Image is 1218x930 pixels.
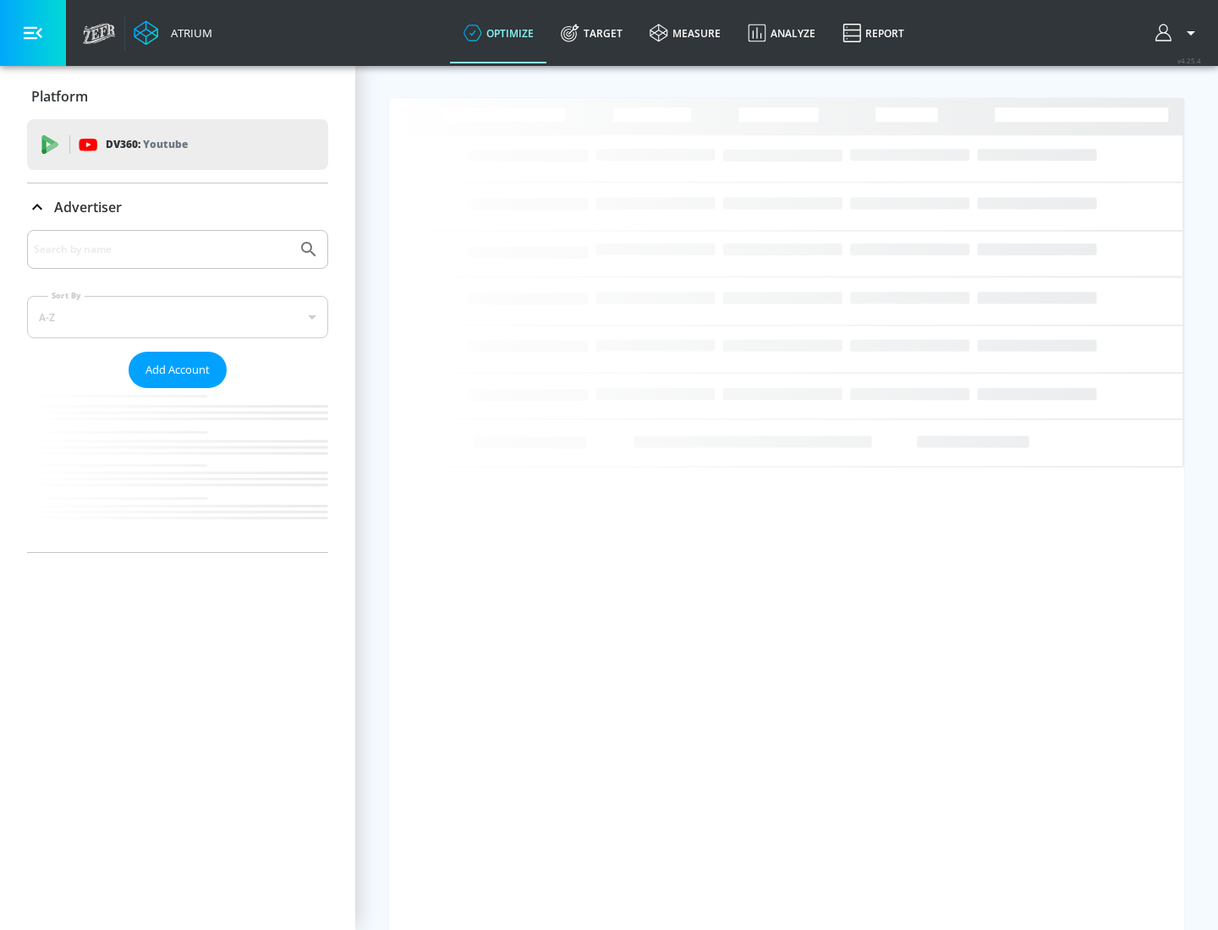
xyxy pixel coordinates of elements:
a: Report [829,3,918,63]
nav: list of Advertiser [27,388,328,552]
span: v 4.25.4 [1177,56,1201,65]
p: Youtube [143,135,188,153]
a: Target [547,3,636,63]
a: Atrium [134,20,212,46]
button: Add Account [129,352,227,388]
p: Platform [31,87,88,106]
div: Atrium [164,25,212,41]
div: Advertiser [27,230,328,552]
a: Analyze [734,3,829,63]
label: Sort By [48,290,85,301]
a: optimize [450,3,547,63]
a: measure [636,3,734,63]
span: Add Account [145,360,210,380]
div: A-Z [27,296,328,338]
div: Platform [27,73,328,120]
p: Advertiser [54,198,122,216]
input: Search by name [34,238,290,260]
div: DV360: Youtube [27,119,328,170]
div: Advertiser [27,183,328,231]
p: DV360: [106,135,188,154]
